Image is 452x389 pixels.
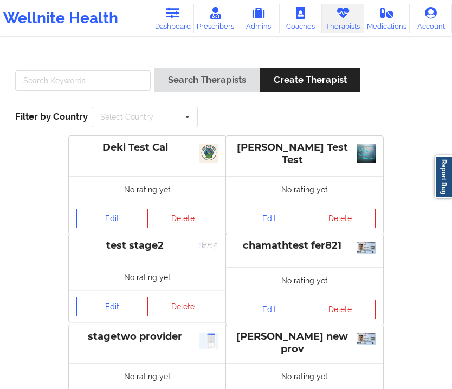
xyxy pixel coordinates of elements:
img: 76d7b68f-ab02-4e35-adef-7a648fe6c1c9_1138323_683.jpg [357,144,376,163]
button: Search Therapists [154,68,260,92]
a: Edit [76,209,148,228]
div: Deki Test Cal [76,141,218,154]
a: Account [410,4,452,33]
a: Coaches [280,4,322,33]
a: Dashboard [152,4,194,33]
a: Admins [237,4,280,33]
a: Report Bug [435,155,452,198]
div: No rating yet [69,264,226,290]
img: 2e74869e-060c-4207-a07e-22e6a3218384_image_(4).png [199,242,218,250]
img: b9413fa4-dbee-4818-b6a1-299ceb924bff_uk-id-card-for-over-18s-2025.png [357,242,376,254]
button: Create Therapist [260,68,360,92]
a: Therapists [322,4,364,33]
input: Search Keywords [15,70,151,91]
div: [PERSON_NAME] Test Test [234,141,376,166]
span: Filter by Country [15,111,88,122]
a: Prescribers [194,4,237,33]
a: Medications [364,4,410,33]
img: 06f8eeb2-908a-42ca-946c-ea1557f68112_Screenshot_2025-08-21_013441.png [199,333,218,349]
div: Select Country [100,113,153,121]
a: Edit [234,300,305,319]
button: Delete [305,300,376,319]
div: chamathtest fer821 [234,239,376,252]
button: Delete [305,209,376,228]
div: No rating yet [226,267,383,294]
div: No rating yet [226,176,383,203]
button: Delete [147,297,219,316]
a: Edit [234,209,305,228]
div: stagetwo provider [76,330,218,343]
div: [PERSON_NAME] new prov [234,330,376,355]
a: Edit [76,297,148,316]
img: 428acc8a-6a17-44d1-85a3-7a04d5947a9b_uk-id-card-for-over-18s-2025.png [357,333,376,345]
div: No rating yet [69,176,226,203]
img: 3a1305f7-3668-430f-b3e5-29edcfeca581_Peer_Helper_Logo.png [199,144,218,163]
button: Delete [147,209,219,228]
div: test stage2 [76,239,218,252]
